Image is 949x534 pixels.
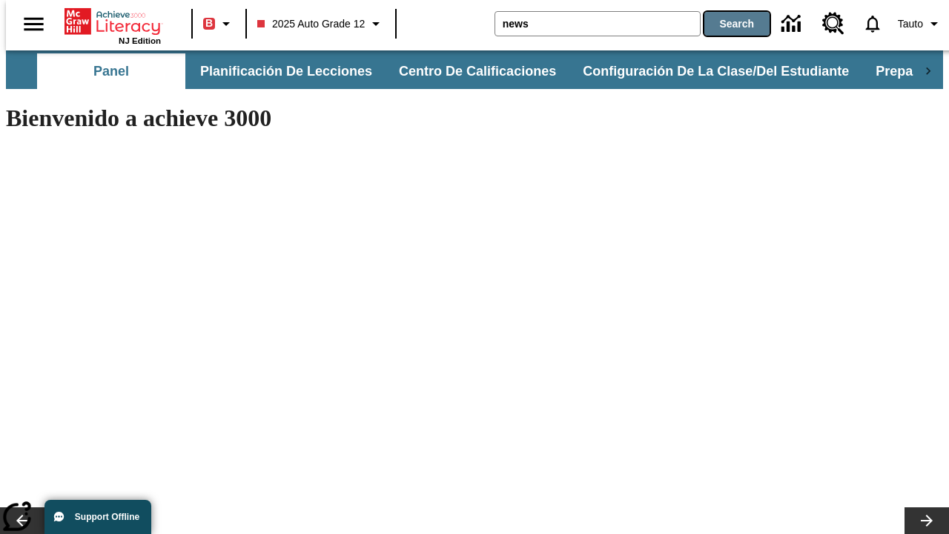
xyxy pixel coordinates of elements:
[6,50,943,89] div: Subbarra de navegación
[6,105,647,132] h1: Bienvenido a achieve 3000
[65,5,161,45] div: Portada
[495,12,700,36] input: search field
[257,16,365,32] span: 2025 Auto Grade 12
[813,4,853,44] a: Centro de recursos, Se abrirá en una pestaña nueva.
[905,507,949,534] button: Carrusel de lecciones, seguir
[65,7,161,36] a: Portada
[188,53,384,89] button: Planificación de lecciones
[773,4,813,44] a: Centro de información
[119,36,161,45] span: NJ Edition
[387,53,568,89] button: Centro de calificaciones
[704,12,770,36] button: Search
[44,500,151,534] button: Support Offline
[197,10,241,37] button: Boost El color de la clase es rojo. Cambiar el color de la clase.
[75,512,139,522] span: Support Offline
[892,10,949,37] button: Perfil/Configuración
[898,16,923,32] span: Tauto
[251,10,391,37] button: Class: 2025 Auto Grade 12, Selecciona una clase
[12,2,56,46] button: Abrir el menú lateral
[853,4,892,43] a: Notificaciones
[571,53,861,89] button: Configuración de la clase/del estudiante
[205,14,213,33] span: B
[913,53,943,89] div: Pestañas siguientes
[37,53,185,89] button: Panel
[36,53,913,89] div: Subbarra de navegación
